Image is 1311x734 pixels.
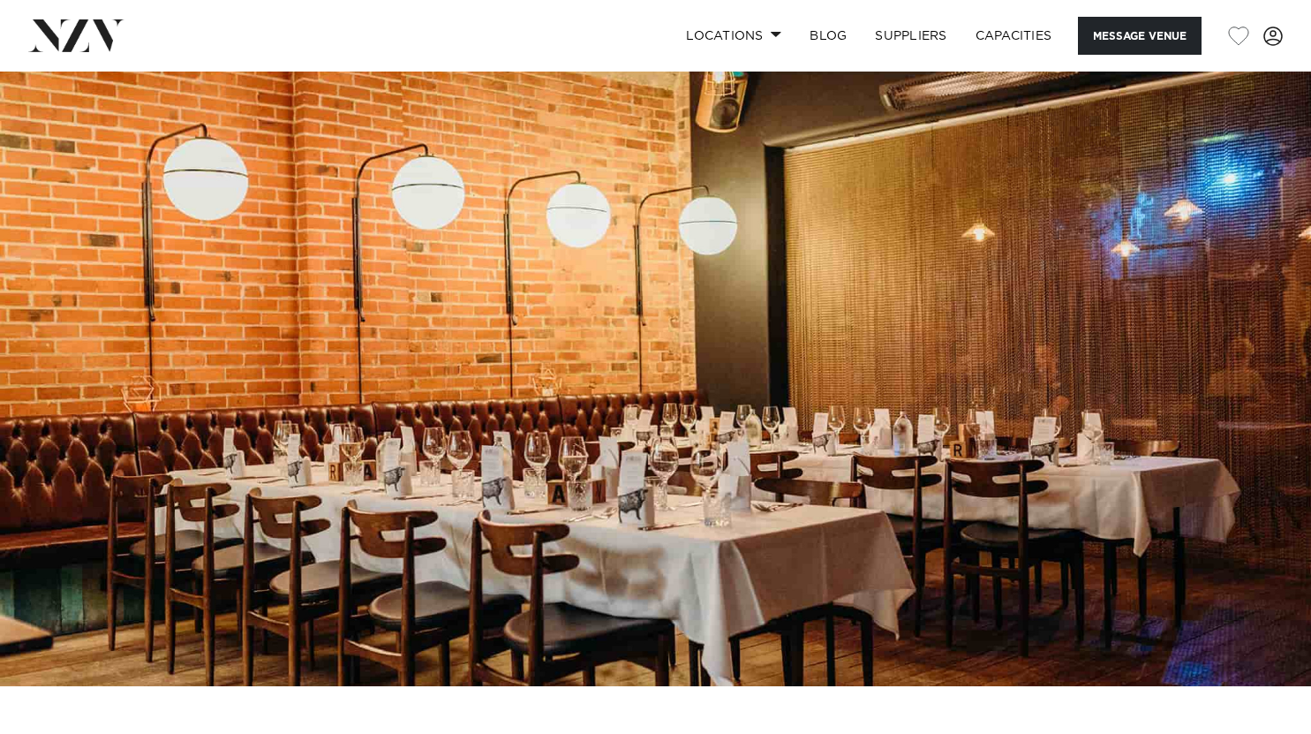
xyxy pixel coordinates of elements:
[28,19,124,51] img: nzv-logo.png
[861,17,961,55] a: SUPPLIERS
[1078,17,1202,55] button: Message Venue
[961,17,1066,55] a: Capacities
[672,17,795,55] a: Locations
[795,17,861,55] a: BLOG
